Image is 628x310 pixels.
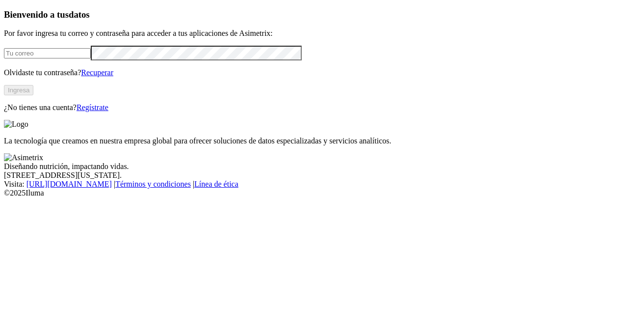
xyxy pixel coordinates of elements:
a: Términos y condiciones [115,180,191,188]
a: [URL][DOMAIN_NAME] [26,180,112,188]
p: Por favor ingresa tu correo y contraseña para acceder a tus aplicaciones de Asimetrix: [4,29,624,38]
a: Recuperar [81,68,113,77]
div: [STREET_ADDRESS][US_STATE]. [4,171,624,180]
a: Línea de ética [194,180,238,188]
img: Logo [4,120,28,129]
span: datos [69,9,90,20]
p: ¿No tienes una cuenta? [4,103,624,112]
button: Ingresa [4,85,33,95]
input: Tu correo [4,48,91,58]
a: Regístrate [77,103,108,112]
div: © 2025 Iluma [4,189,624,197]
p: La tecnología que creamos en nuestra empresa global para ofrecer soluciones de datos especializad... [4,137,624,145]
p: Olvidaste tu contraseña? [4,68,624,77]
div: Diseñando nutrición, impactando vidas. [4,162,624,171]
div: Visita : | | [4,180,624,189]
img: Asimetrix [4,153,43,162]
h3: Bienvenido a tus [4,9,624,20]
